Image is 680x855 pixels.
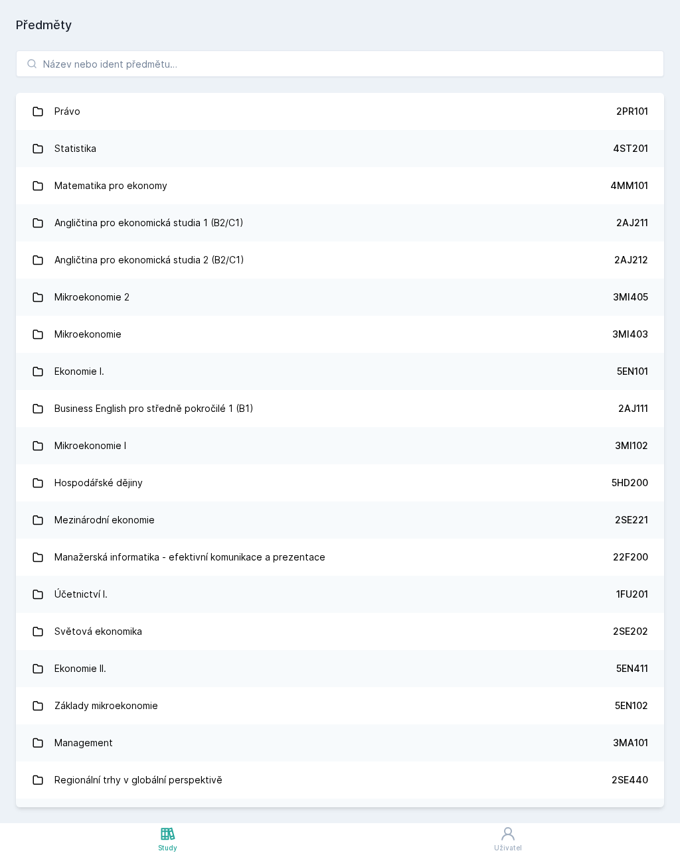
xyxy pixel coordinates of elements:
[615,439,648,452] div: 3MI102
[54,172,167,199] div: Matematika pro ekonomy
[613,736,648,750] div: 3MA101
[618,402,648,415] div: 2AJ111
[16,16,664,34] h1: Předměty
[54,395,254,422] div: Business English pro středně pokročilé 1 (B1)
[494,843,522,853] div: Uživatel
[616,105,648,118] div: 2PR101
[616,216,648,230] div: 2AJ211
[615,513,648,527] div: 2SE221
[16,613,664,650] a: Světová ekonomika 2SE202
[613,291,648,304] div: 3MI405
[16,50,664,77] input: Název nebo ident předmětu…
[612,328,648,341] div: 3MI403
[54,135,96,162] div: Statistika
[615,699,648,712] div: 5EN102
[16,93,664,130] a: Právo 2PR101
[16,539,664,576] a: Manažerská informatika - efektivní komunikace a prezentace 22F200
[54,581,108,608] div: Účetnictví I.
[54,618,142,645] div: Světová ekonomika
[16,761,664,799] a: Regionální trhy v globální perspektivě 2SE440
[613,551,648,564] div: 22F200
[616,588,648,601] div: 1FU201
[613,625,648,638] div: 2SE202
[54,247,244,273] div: Angličtina pro ekonomická studia 2 (B2/C1)
[54,470,143,496] div: Hospodářské dějiny
[16,650,664,687] a: Ekonomie II. 5EN411
[54,358,104,385] div: Ekonomie I.
[16,130,664,167] a: Statistika 4ST201
[613,142,648,155] div: 4ST201
[16,724,664,761] a: Management 3MA101
[616,662,648,675] div: 5EN411
[16,353,664,390] a: Ekonomie I. 5EN101
[54,804,104,830] div: Informatika
[158,843,177,853] div: Study
[54,432,126,459] div: Mikroekonomie I
[16,241,664,279] a: Angličtina pro ekonomická studia 2 (B2/C1) 2AJ212
[54,692,158,719] div: Základy mikroekonomie
[54,98,80,125] div: Právo
[54,655,106,682] div: Ekonomie II.
[16,427,664,464] a: Mikroekonomie I 3MI102
[16,799,664,836] a: Informatika 4SA101
[54,507,155,533] div: Mezinárodní ekonomie
[617,365,648,378] div: 5EN101
[16,501,664,539] a: Mezinárodní ekonomie 2SE221
[612,476,648,490] div: 5HD200
[16,390,664,427] a: Business English pro středně pokročilé 1 (B1) 2AJ111
[54,321,122,348] div: Mikroekonomie
[16,167,664,204] a: Matematika pro ekonomy 4MM101
[54,730,113,756] div: Management
[612,773,648,787] div: 2SE440
[614,253,648,267] div: 2AJ212
[54,767,222,793] div: Regionální trhy v globální perspektivě
[54,210,244,236] div: Angličtina pro ekonomická studia 1 (B2/C1)
[16,204,664,241] a: Angličtina pro ekonomická studia 1 (B2/C1) 2AJ211
[16,687,664,724] a: Základy mikroekonomie 5EN102
[16,576,664,613] a: Účetnictví I. 1FU201
[610,179,648,192] div: 4MM101
[54,544,325,570] div: Manažerská informatika - efektivní komunikace a prezentace
[16,464,664,501] a: Hospodářské dějiny 5HD200
[16,279,664,316] a: Mikroekonomie 2 3MI405
[54,284,129,310] div: Mikroekonomie 2
[16,316,664,353] a: Mikroekonomie 3MI403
